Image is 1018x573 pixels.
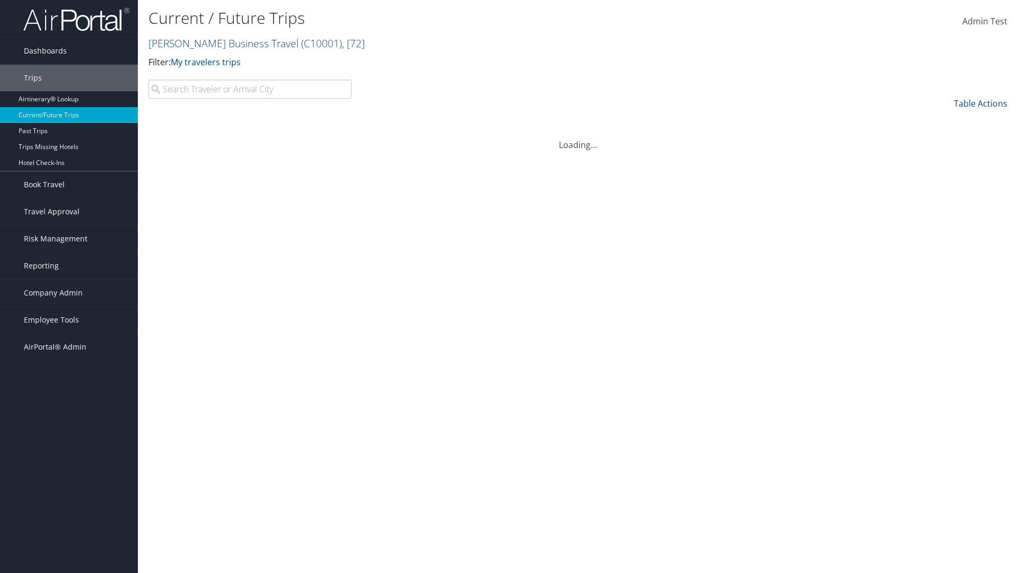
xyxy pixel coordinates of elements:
[342,36,365,50] span: , [ 72 ]
[24,65,42,91] span: Trips
[24,38,67,64] span: Dashboards
[148,80,352,99] input: Search Traveler or Arrival City
[24,198,80,225] span: Travel Approval
[148,126,1007,151] div: Loading...
[24,253,59,279] span: Reporting
[24,334,86,360] span: AirPortal® Admin
[24,280,83,306] span: Company Admin
[148,56,721,70] p: Filter:
[301,36,342,50] span: ( C10001 )
[954,98,1007,109] a: Table Actions
[24,171,65,198] span: Book Travel
[962,5,1007,38] a: Admin Test
[148,7,721,29] h1: Current / Future Trips
[148,36,365,50] a: [PERSON_NAME] Business Travel
[962,15,1007,27] span: Admin Test
[24,307,79,333] span: Employee Tools
[24,225,87,252] span: Risk Management
[23,7,129,32] img: airportal-logo.png
[171,56,241,68] a: My travelers trips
